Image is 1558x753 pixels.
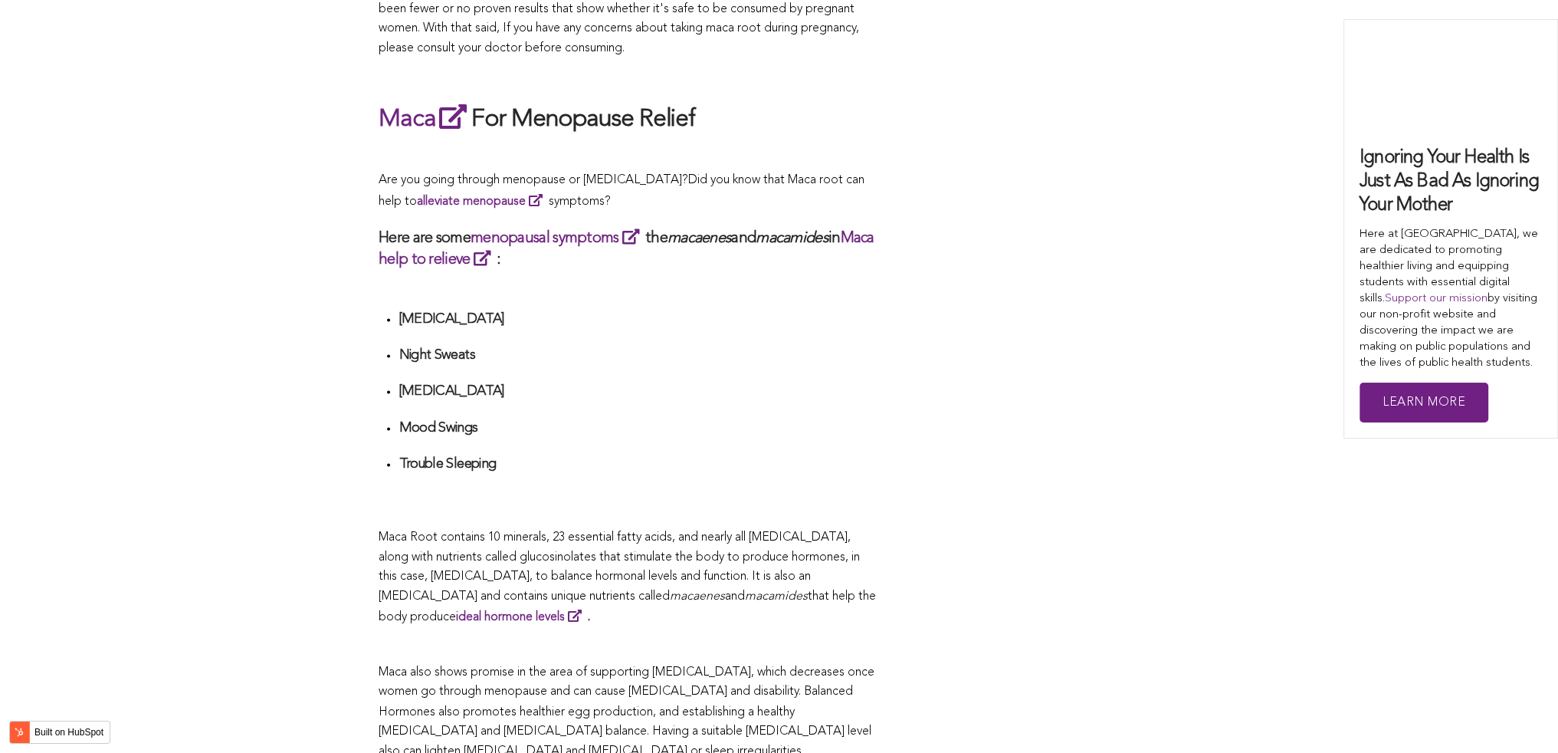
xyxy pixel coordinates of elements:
[745,590,808,603] span: macamides
[456,611,590,623] strong: .
[471,231,645,246] a: menopausal symptoms
[399,419,877,437] h4: Mood Swings
[756,231,828,246] em: macamides
[725,590,745,603] span: and
[417,196,549,208] a: alleviate menopause
[667,231,731,246] em: macaenes
[670,590,725,603] span: macaenes
[379,174,864,208] span: Did you know that Maca root can help to symptoms?
[379,227,877,270] h3: Here are some the and in :
[399,383,877,400] h4: [MEDICAL_DATA]
[379,107,471,132] a: Maca
[9,721,110,744] button: Built on HubSpot
[379,231,874,268] a: Maca help to relieve
[399,455,877,473] h4: Trouble Sleeping
[379,531,860,603] span: Maca Root contains 10 minerals, 23 essential fatty acids, and nearly all [MEDICAL_DATA], along wi...
[399,347,877,364] h4: Night Sweats
[1360,383,1488,423] a: Learn More
[399,311,877,328] h4: [MEDICAL_DATA]
[379,101,877,136] h2: For Menopause Relief
[456,611,588,623] a: ideal hormone levels
[379,174,688,186] span: Are you going through menopause or [MEDICAL_DATA]?
[10,723,28,741] img: HubSpot sprocket logo
[28,722,110,742] label: Built on HubSpot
